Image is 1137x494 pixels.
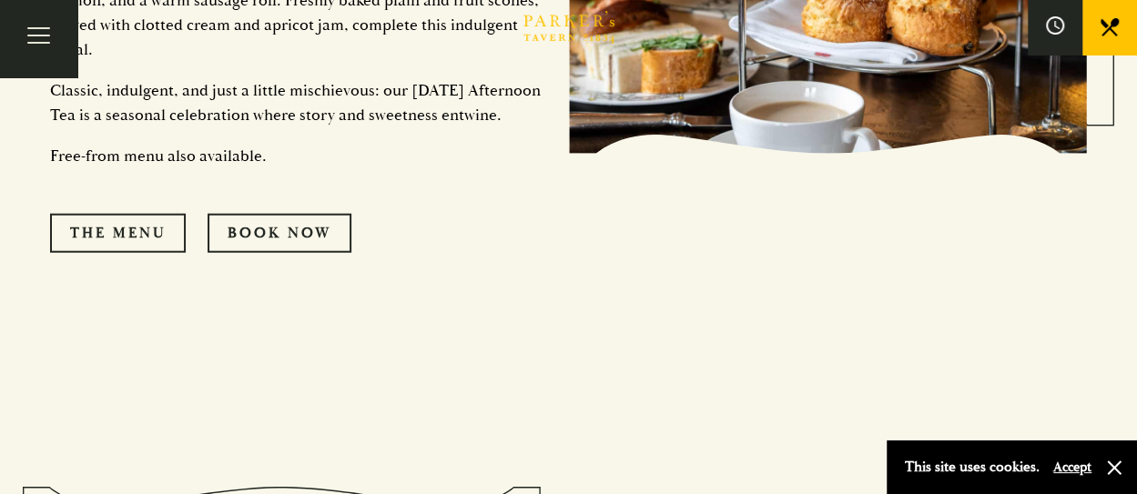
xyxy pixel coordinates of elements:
button: Accept [1053,459,1091,476]
p: Classic, indulgent, and just a little mischievous: our [DATE] Afternoon Tea is a seasonal celebra... [50,78,542,127]
a: The Menu [50,214,186,252]
a: Book Now [208,214,351,252]
p: This site uses cookies. [905,454,1040,480]
p: Free-from menu also available. [50,144,542,168]
button: Close and accept [1105,459,1123,477]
